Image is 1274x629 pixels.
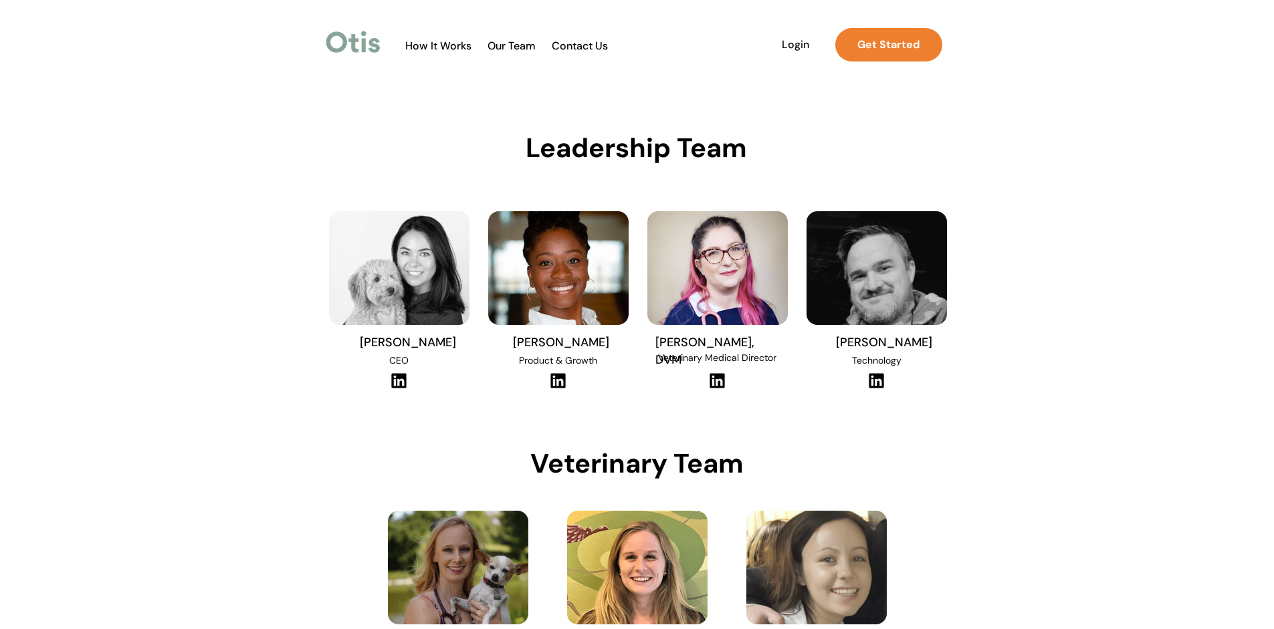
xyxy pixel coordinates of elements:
span: [PERSON_NAME], DVM [655,334,754,368]
span: Our Team [479,39,544,52]
span: Product & Growth [519,354,597,366]
span: Veterinary Medical Director [658,352,776,364]
span: [PERSON_NAME] [360,334,456,350]
span: [PERSON_NAME] [836,334,932,350]
span: Veterinary Team [530,446,744,481]
a: Login [765,28,827,61]
a: Contact Us [545,39,615,53]
a: Our Team [479,39,544,53]
strong: Get Started [857,37,920,51]
span: CEO [389,354,409,366]
span: Leadership Team [526,130,747,165]
span: How It Works [399,39,478,52]
span: [PERSON_NAME] [513,334,609,350]
span: Login [765,38,827,51]
span: Contact Us [545,39,615,52]
a: How It Works [399,39,478,53]
span: Technology [852,354,901,366]
a: Get Started [835,28,942,61]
